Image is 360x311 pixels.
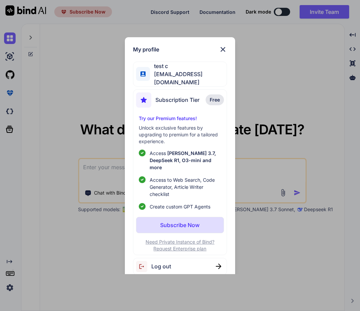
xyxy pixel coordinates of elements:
[150,62,227,70] span: test c
[136,261,151,272] img: logout
[150,176,221,198] span: Access to Web Search, Code Generator, Article Writer checklist
[136,239,224,252] p: Need Private Instance of Bind? Request Enterprise plan
[216,264,221,269] img: close
[133,45,159,53] h1: My profile
[155,96,200,104] span: Subscription Tier
[150,150,216,170] span: [PERSON_NAME] 3.7, DeepSeek R1, O3-mini and more
[150,203,210,210] span: Create custom GPT Agents
[140,71,146,76] img: profile
[139,115,221,122] p: Try our Premium features!
[136,92,151,108] img: subscription
[139,203,146,210] img: checklist
[139,150,146,156] img: checklist
[139,176,146,183] img: checklist
[210,96,220,103] span: Free
[150,70,227,86] span: [EMAIL_ADDRESS][DOMAIN_NAME]
[150,150,221,171] p: Access
[219,45,227,53] img: close
[139,125,221,145] p: Unlock exclusive features by upgrading to premium for a tailored experience.
[151,262,171,270] span: Log out
[136,217,224,233] button: Subscribe Now
[160,221,200,229] p: Subscribe Now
